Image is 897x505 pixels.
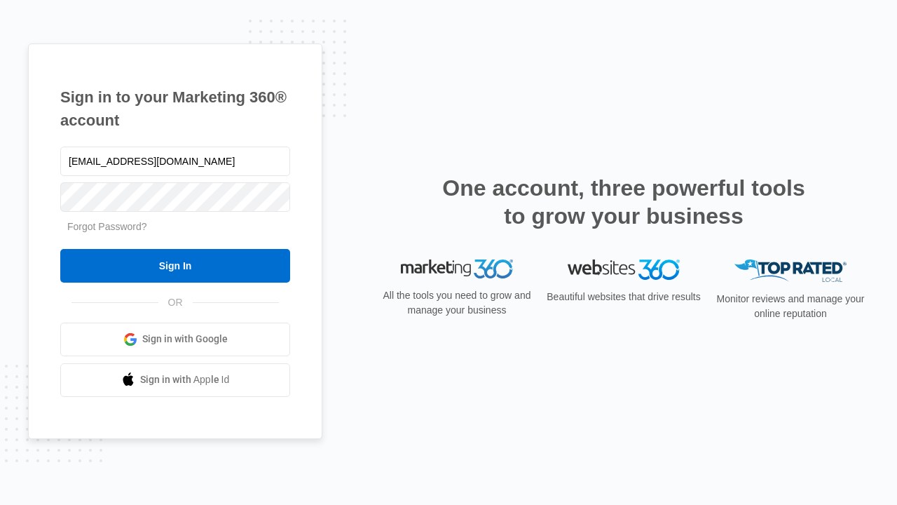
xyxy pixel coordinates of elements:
[378,288,535,318] p: All the tools you need to grow and manage your business
[60,363,290,397] a: Sign in with Apple Id
[67,221,147,232] a: Forgot Password?
[545,290,702,304] p: Beautiful websites that drive results
[568,260,680,280] img: Websites 360
[438,174,809,230] h2: One account, three powerful tools to grow your business
[142,332,228,346] span: Sign in with Google
[712,292,869,321] p: Monitor reviews and manage your online reputation
[734,260,847,283] img: Top Rated Local
[60,249,290,283] input: Sign In
[401,260,513,279] img: Marketing 360
[158,295,193,310] span: OR
[60,323,290,356] a: Sign in with Google
[140,372,230,387] span: Sign in with Apple Id
[60,86,290,132] h1: Sign in to your Marketing 360® account
[60,147,290,176] input: Email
